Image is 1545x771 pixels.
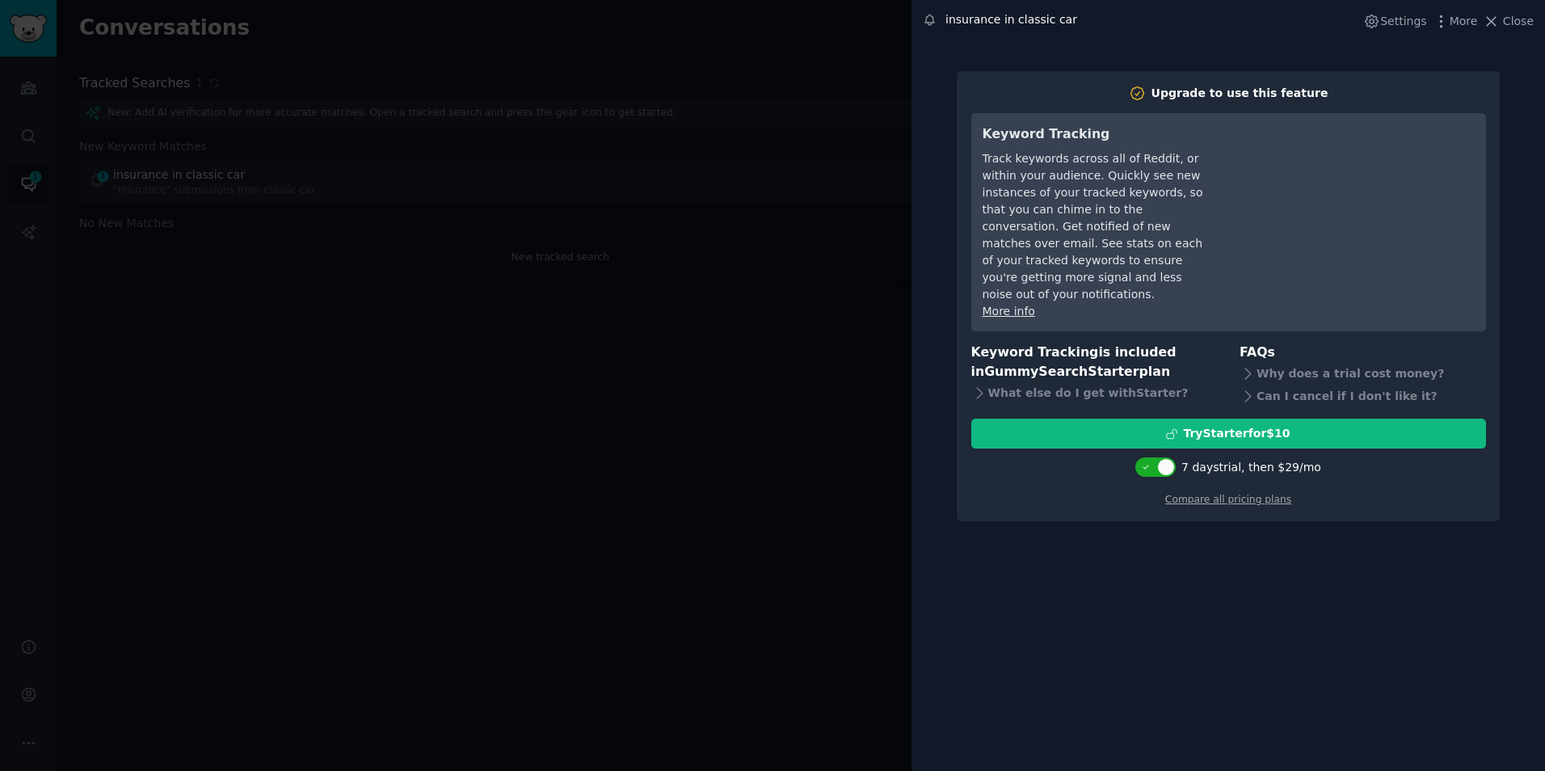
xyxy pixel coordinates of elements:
div: 7 days trial, then $ 29 /mo [1181,459,1321,476]
a: More info [983,305,1035,318]
a: Compare all pricing plans [1165,494,1291,505]
div: insurance in classic car [945,11,1077,28]
h3: Keyword Tracking [983,124,1210,145]
button: Settings [1363,13,1426,30]
div: Track keywords across all of Reddit, or within your audience. Quickly see new instances of your t... [983,150,1210,303]
div: Can I cancel if I don't like it? [1240,385,1486,407]
div: What else do I get with Starter ? [971,382,1218,405]
div: Upgrade to use this feature [1151,85,1328,102]
span: GummySearch Starter [984,364,1139,379]
h3: FAQs [1240,343,1486,363]
div: Try Starter for $10 [1183,425,1290,442]
button: More [1433,13,1478,30]
span: Close [1503,13,1534,30]
div: Why does a trial cost money? [1240,362,1486,385]
span: More [1450,13,1478,30]
span: Settings [1380,13,1426,30]
iframe: YouTube video player [1232,124,1475,246]
button: Close [1483,13,1534,30]
button: TryStarterfor$10 [971,419,1486,449]
h3: Keyword Tracking is included in plan [971,343,1218,382]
